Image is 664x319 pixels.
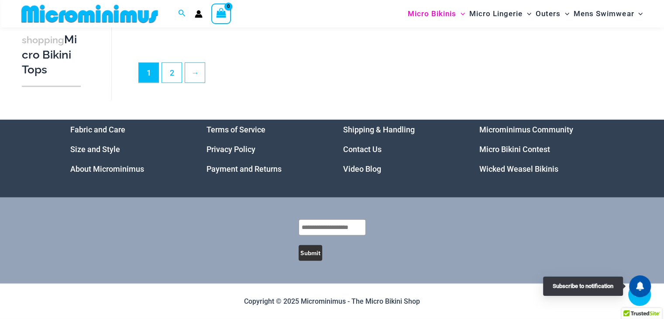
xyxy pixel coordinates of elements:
a: Privacy Policy [206,145,255,154]
div: Subscribe to notification [553,282,613,291]
span: shopping [22,35,64,45]
span: Mens Swimwear [574,3,634,25]
a: Wicked Weasel Bikinis [479,164,558,173]
span: Micro Lingerie [469,3,523,25]
nav: Product Pagination [138,62,646,88]
aside: Footer Widget 3 [343,120,458,179]
a: Page 2 [162,63,182,83]
a: Fabric and Care [70,125,125,134]
a: Search icon link [178,8,186,19]
a: Payment and Returns [206,164,282,173]
span: Menu Toggle [561,3,569,25]
span: Menu Toggle [634,3,643,25]
nav: Menu [343,120,458,179]
a: Micro Bikini Contest [479,145,550,154]
a: Mens SwimwearMenu ToggleMenu Toggle [571,3,645,25]
h3: Micro Bikini Tops [22,32,81,77]
span: Outers [536,3,561,25]
aside: Footer Widget 4 [479,120,594,179]
nav: Menu [70,120,185,179]
aside: Footer Widget 2 [206,120,321,179]
nav: Menu [479,120,594,179]
a: Account icon link [195,10,203,18]
nav: Site Navigation [404,1,647,26]
button: Submit [299,245,322,261]
a: Contact Us [343,145,382,154]
span: Menu Toggle [456,3,465,25]
a: Terms of Service [206,125,265,134]
a: Micro LingerieMenu ToggleMenu Toggle [467,3,533,25]
span: Menu Toggle [523,3,531,25]
span: Page 1 [139,63,158,83]
a: Size and Style [70,145,120,154]
p: Copyright © 2025 Microminimus - The Micro Bikini Shop [70,295,594,308]
a: Microminimus Community [479,125,573,134]
a: View Shopping Cart, empty [211,3,231,24]
a: Video Blog [343,164,381,173]
a: Micro BikinisMenu ToggleMenu Toggle [406,3,467,25]
span: Micro Bikinis [408,3,456,25]
a: Shipping & Handling [343,125,415,134]
img: MM SHOP LOGO FLAT [18,4,162,24]
a: About Microminimus [70,164,144,173]
a: OutersMenu ToggleMenu Toggle [533,3,571,25]
aside: Footer Widget 1 [70,120,185,179]
a: → [185,63,205,83]
nav: Menu [206,120,321,179]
